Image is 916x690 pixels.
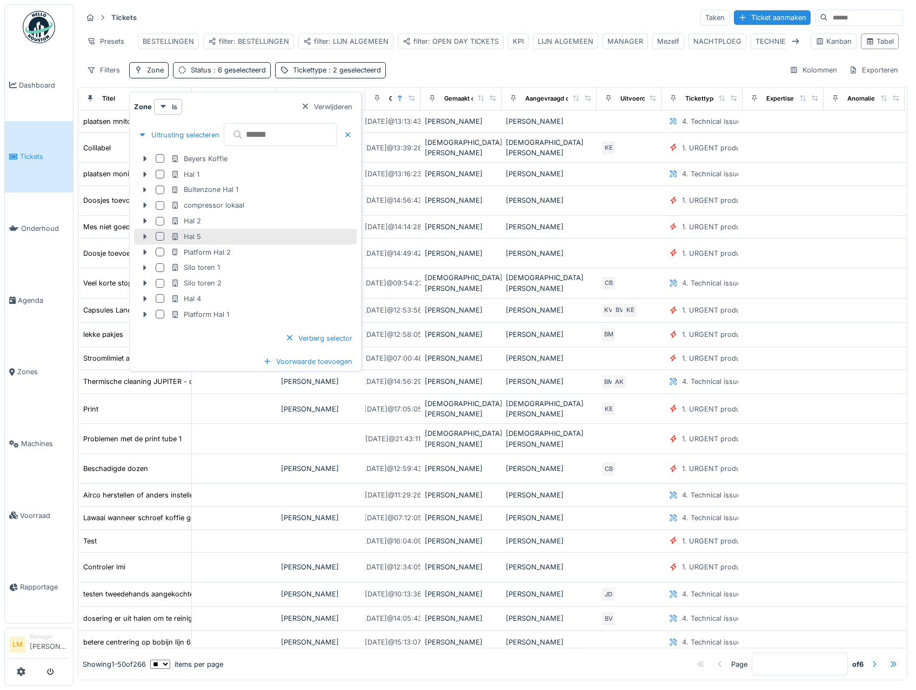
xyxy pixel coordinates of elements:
div: [DATE] @ 16:04:09 [364,536,422,546]
div: Hal 4 [171,294,201,304]
div: [PERSON_NAME] [425,589,497,599]
div: Voorwaarde toevoegen [259,354,357,369]
strong: Zone [134,102,152,112]
div: [DEMOGRAPHIC_DATA][PERSON_NAME] [506,273,592,293]
div: [DATE] @ 17:05:05 [364,404,422,414]
div: Beyers Koffie [171,154,228,164]
div: [PERSON_NAME] [506,248,592,258]
div: Lawaai wanneer schroef koffie geeft [83,513,203,523]
div: Print [83,404,98,414]
div: Expertise [766,94,794,103]
span: Onderhoud [21,223,69,234]
li: LM [9,636,25,653]
div: Filters [82,62,125,78]
div: 1. URGENT production line disruption [682,248,806,258]
div: Hal 5 [171,231,201,242]
div: [PERSON_NAME] [506,613,592,623]
strong: of 6 [852,659,864,669]
div: [PERSON_NAME] [425,195,497,205]
div: [DEMOGRAPHIC_DATA][PERSON_NAME] [425,428,497,449]
div: [PERSON_NAME] [425,613,497,623]
div: Controler imi [83,562,125,572]
div: 1. URGENT production line disruption [682,143,806,153]
div: dosering er uit halen om te reinigen [83,613,200,623]
div: filter: LIJN ALGEMEEN [303,36,389,47]
div: 1. URGENT production line disruption [682,536,806,546]
div: [PERSON_NAME] [425,116,497,127]
span: Rapportage [20,582,69,592]
div: Presets [82,34,129,49]
div: [PERSON_NAME] [506,562,592,572]
div: filter: BESTELLINGEN [208,36,289,47]
div: 1. URGENT production line disruption [682,463,806,474]
div: Gemaakt op [389,94,424,103]
div: [PERSON_NAME] [425,248,497,258]
div: Exporteren [844,62,903,78]
div: Gemaakt door [444,94,485,103]
div: BM [601,374,616,389]
div: [DATE] @ 11:29:26 [365,490,422,500]
div: [PERSON_NAME] [506,463,592,474]
div: 1. URGENT production line disruption [682,353,806,363]
div: Titel [102,94,115,103]
div: 1. URGENT production line disruption [682,562,806,572]
div: Showing 1 - 50 of 266 [83,659,146,669]
span: Tickets [20,151,69,162]
div: lekke pakjes [83,329,123,340]
div: [PERSON_NAME] [425,637,497,647]
div: [PERSON_NAME] [506,637,592,647]
div: 1. URGENT production line disruption [682,305,806,315]
div: Mezelf [657,36,679,47]
span: Agenda [18,295,69,306]
div: KE [601,140,616,155]
div: Verberg selector [281,331,357,346]
div: [PERSON_NAME] [506,536,592,546]
div: Taken [700,10,730,25]
div: Status [191,65,266,75]
div: testen tweedehands aangekochte servomotor op Goglio L81 [83,589,281,599]
div: Silo toren 2 [171,278,222,288]
div: Platform Hal 2 [171,247,231,257]
div: AK [612,374,627,389]
div: Veel korte stops stapelaar [83,278,168,288]
span: Dashboard [19,80,69,90]
div: [DATE] @ 14:56:43 [364,195,422,205]
div: compressor lokaal [171,200,244,210]
div: Thermische cleaning JUPITER - op woe 1/10 [83,376,228,387]
div: Mes niet goed snijden [83,222,156,232]
div: betere centrering op bobijn lijn 68 [83,637,195,647]
div: [DATE] @ 10:13:36 [365,589,422,599]
div: Aangevraagd door [525,94,579,103]
div: NACHTPLOEG [693,36,741,47]
div: [PERSON_NAME] [425,222,497,232]
div: [PERSON_NAME] [506,329,592,340]
div: JD [601,587,616,602]
div: [DEMOGRAPHIC_DATA][PERSON_NAME] [425,399,497,419]
div: BM [601,327,616,342]
div: KE [601,401,616,416]
div: [DEMOGRAPHIC_DATA][PERSON_NAME] [425,273,497,293]
div: [PERSON_NAME] [506,195,592,205]
div: [PERSON_NAME] [425,562,497,572]
div: [DATE] @ 14:49:42 [364,248,422,258]
div: TECHNIEKER [755,36,799,47]
div: [PERSON_NAME] [281,404,361,414]
div: items per page [150,659,223,669]
div: MANAGER [607,36,643,47]
div: [PERSON_NAME] [506,222,592,232]
div: filter: OPEN DAY TICKETS [403,36,499,47]
div: 1. URGENT production line disruption [682,222,806,232]
div: [PERSON_NAME] [425,513,497,523]
div: [PERSON_NAME] [425,353,497,363]
li: [PERSON_NAME] [30,633,69,656]
div: 4. Technical issue [682,169,741,179]
div: [DATE] @ 12:58:05 [364,329,422,340]
div: [PERSON_NAME] [506,353,592,363]
div: [PERSON_NAME] [425,169,497,179]
div: 1. URGENT production line disruption [682,195,806,205]
div: [PERSON_NAME] [506,305,592,315]
div: [PERSON_NAME] [281,637,361,647]
div: [DEMOGRAPHIC_DATA][PERSON_NAME] [506,137,592,158]
div: Tabel [866,36,894,47]
div: Kanban [815,36,852,47]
